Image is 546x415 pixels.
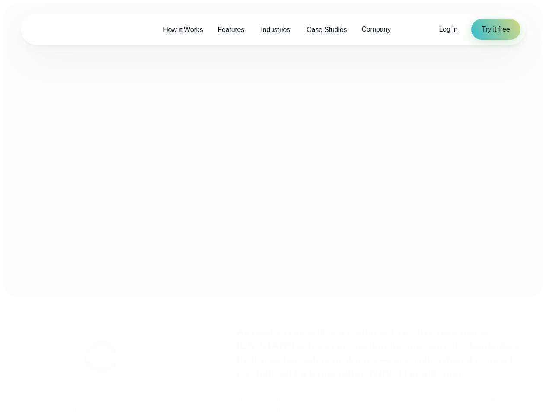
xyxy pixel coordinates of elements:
[471,19,520,40] a: Try it free
[299,21,354,38] a: Case Studies
[439,26,458,33] span: Log in
[261,25,290,35] span: Industries
[439,24,458,35] a: Log in
[163,25,203,35] span: How it Works
[482,24,510,35] span: Try it free
[156,21,210,38] a: How it Works
[361,24,390,35] span: Company
[217,25,244,35] span: Features
[307,25,347,35] span: Case Studies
